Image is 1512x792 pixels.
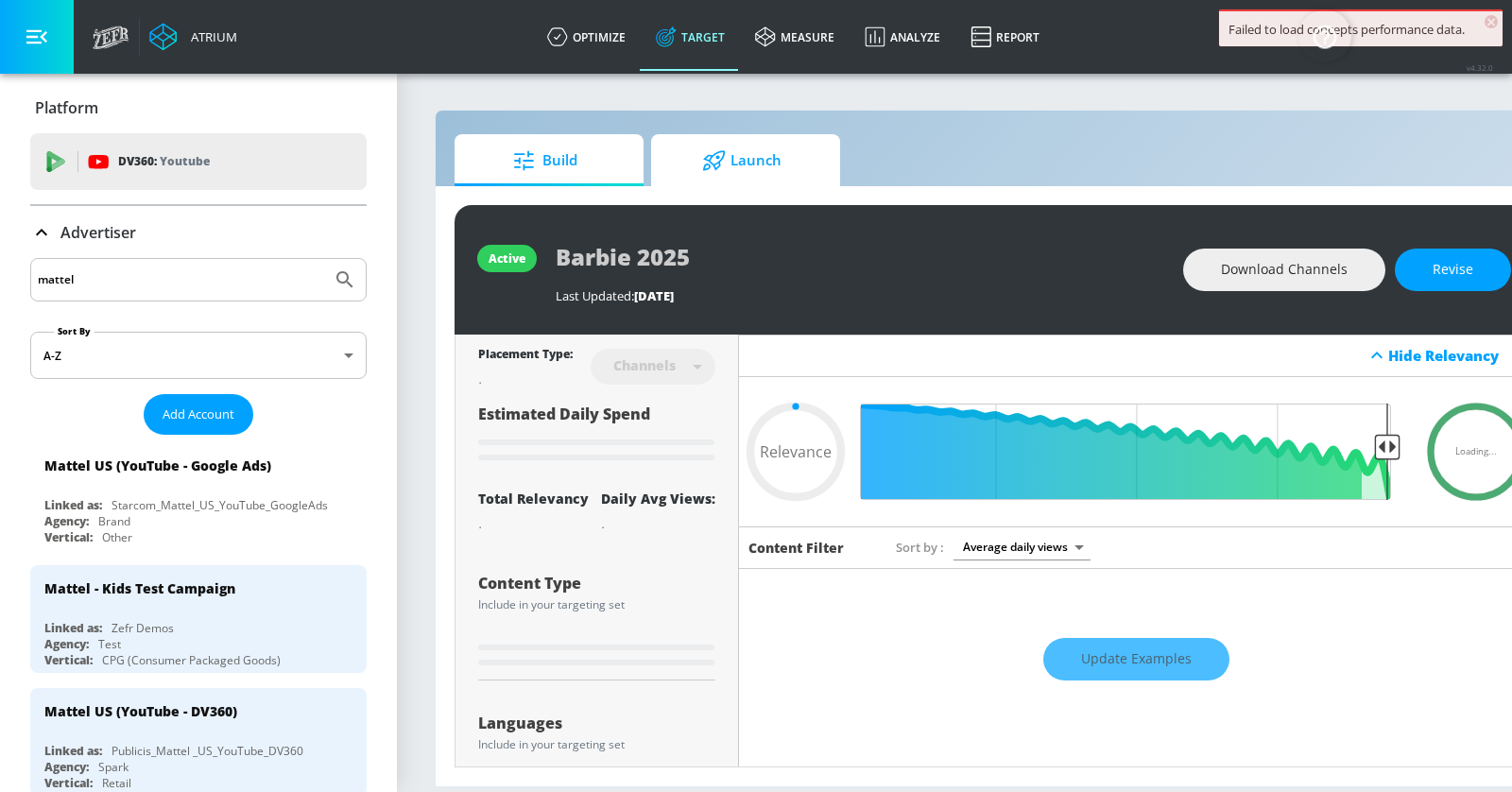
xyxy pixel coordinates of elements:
[1455,447,1497,456] span: Loading...
[30,332,367,379] div: A-Z
[1485,15,1498,28] span: ×
[144,394,253,435] button: Add Account
[44,759,89,775] div: Agency:
[473,138,617,183] span: Build
[102,652,281,668] div: CPG (Consumer Packaged Goods)
[44,652,93,668] div: Vertical:
[102,775,131,791] div: Retail
[634,287,674,304] span: [DATE]
[44,513,89,529] div: Agency:
[35,97,98,118] p: Platform
[60,222,136,243] p: Advertiser
[478,599,715,611] div: Include in your targeting set
[30,206,367,259] div: Advertiser
[98,759,129,775] div: Spark
[955,3,1055,71] a: Report
[112,743,303,759] div: Publicis_Mattel _US_YouTube_DV360
[98,513,130,529] div: Brand
[44,702,237,720] div: Mattel US (YouTube - DV360)
[30,442,367,550] div: Mattel US (YouTube - Google Ads)Linked as:Starcom_Mattel_US_YouTube_GoogleAdsAgency:BrandVertical...
[1433,258,1473,282] span: Revise
[44,456,271,474] div: Mattel US (YouTube - Google Ads)
[532,3,641,71] a: optimize
[478,739,715,750] div: Include in your targeting set
[160,151,210,171] p: Youtube
[30,81,367,134] div: Platform
[118,151,210,172] p: DV360:
[44,775,93,791] div: Vertical:
[44,579,235,597] div: Mattel - Kids Test Campaign
[112,620,174,636] div: Zefr Demos
[98,636,121,652] div: Test
[556,287,1164,304] div: Last Updated:
[478,715,715,731] div: Languages
[112,497,328,513] div: Starcom_Mattel_US_YouTube_GoogleAds
[1221,258,1348,282] span: Download Channels
[149,23,237,51] a: Atrium
[44,743,102,759] div: Linked as:
[54,325,94,337] label: Sort By
[601,490,715,508] div: Daily Avg Views:
[478,346,573,366] div: Placement Type:
[324,259,366,301] button: Submit Search
[44,636,89,652] div: Agency:
[489,250,525,267] div: active
[478,404,650,424] span: Estimated Daily Spend
[183,28,237,45] div: Atrium
[1395,249,1511,291] button: Revise
[1228,21,1493,38] div: Failed to load concepts performance data.
[1183,249,1385,291] button: Download Channels
[871,404,1400,500] input: Final Threshold
[44,497,102,513] div: Linked as:
[954,534,1091,560] div: Average daily views
[850,3,955,71] a: Analyze
[760,444,832,459] span: Relevance
[44,620,102,636] div: Linked as:
[1298,9,1351,62] button: Open Resource Center
[30,565,367,673] div: Mattel - Kids Test CampaignLinked as:Zefr DemosAgency:TestVertical:CPG (Consumer Packaged Goods)
[1467,62,1493,73] span: v 4.32.0
[748,539,844,557] h6: Content Filter
[478,490,589,508] div: Total Relevancy
[44,529,93,545] div: Vertical:
[896,539,944,556] span: Sort by
[38,267,324,292] input: Search by name
[30,133,367,190] div: DV360: Youtube
[478,404,715,467] div: Estimated Daily Spend
[478,576,715,591] div: Content Type
[604,357,685,373] div: Channels
[670,138,814,183] span: Launch
[102,529,132,545] div: Other
[740,3,850,71] a: measure
[163,404,234,425] span: Add Account
[641,3,740,71] a: Target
